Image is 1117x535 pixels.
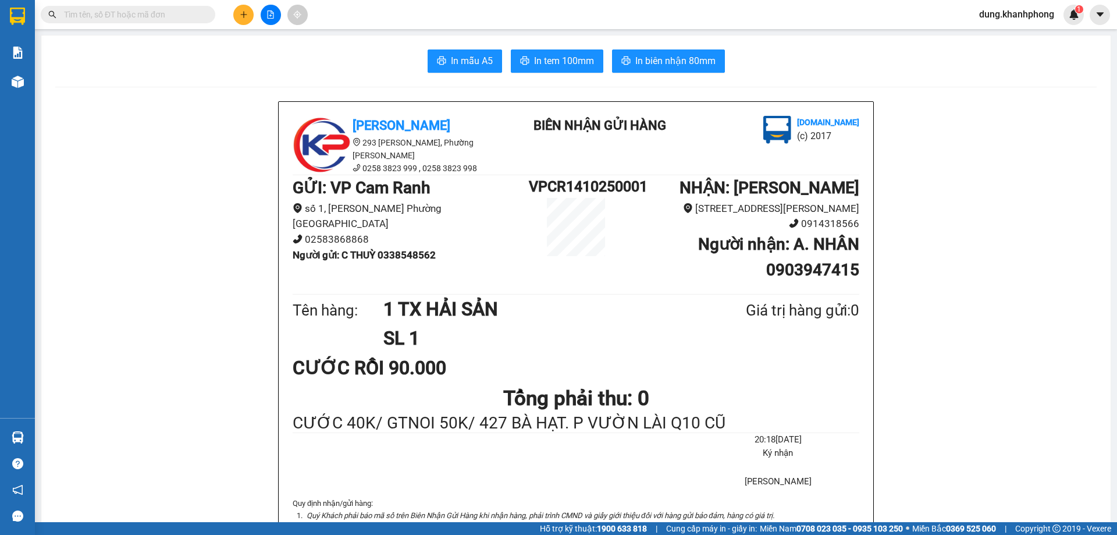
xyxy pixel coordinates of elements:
input: Tìm tên, số ĐT hoặc mã đơn [64,8,201,21]
b: NHẬN : [PERSON_NAME] [680,178,859,197]
span: environment [353,138,361,146]
li: [PERSON_NAME] [697,475,859,489]
span: In tem 100mm [534,54,594,68]
li: Ký nhận [697,447,859,460]
span: phone [353,164,361,172]
span: phone [789,218,799,228]
li: 0258 3823 999 , 0258 3823 998 [293,162,502,175]
button: file-add [261,5,281,25]
h1: SL 1 [383,324,689,353]
button: caret-down [1090,5,1110,25]
div: CƯỚC 40K/ GTNOI 50K/ 427 BÀ HẠT. P VƯỜN LÀI Q10 CŨ [293,414,859,433]
span: Hỗ trợ kỹ thuật: [540,522,647,535]
h1: 1 TX HẢI SẢN [383,295,689,324]
h1: Tổng phải thu: 0 [293,382,859,414]
li: số 1, [PERSON_NAME] Phường [GEOGRAPHIC_DATA] [293,201,529,232]
strong: 1900 633 818 [597,524,647,533]
span: copyright [1052,525,1061,533]
span: | [1005,522,1006,535]
b: [PERSON_NAME] [353,118,450,133]
b: Người nhận : A. NHÂN 0903947415 [698,235,859,279]
img: warehouse-icon [12,76,24,88]
li: 293 [PERSON_NAME], Phường [PERSON_NAME] [293,136,502,162]
span: 1 [1077,5,1081,13]
img: logo-vxr [10,8,25,25]
span: plus [240,10,248,19]
li: 20:18[DATE] [697,433,859,447]
span: message [12,511,23,522]
div: Tên hàng: [293,299,383,323]
span: printer [621,56,631,67]
span: | [656,522,657,535]
div: CƯỚC RỒI 90.000 [293,353,479,382]
button: printerIn mẫu A5 [428,49,502,73]
button: printerIn biên nhận 80mm [612,49,725,73]
sup: 1 [1075,5,1083,13]
i: Quý Khách phải báo mã số trên Biên Nhận Gửi Hàng khi nhận hàng, phải trình CMND và giấy giới thiệ... [307,511,774,520]
span: printer [437,56,446,67]
strong: 0708 023 035 - 0935 103 250 [796,524,903,533]
b: [DOMAIN_NAME] [797,118,859,127]
b: GỬI : VP Cam Ranh [293,178,431,197]
span: question-circle [12,458,23,469]
img: solution-icon [12,47,24,59]
img: warehouse-icon [12,431,24,444]
li: 02583868868 [293,232,529,247]
span: environment [293,203,303,213]
span: notification [12,484,23,495]
button: plus [233,5,254,25]
span: search [48,10,56,19]
img: logo.jpg [763,116,791,144]
img: icon-new-feature [1069,9,1079,20]
span: Miền Bắc [912,522,996,535]
img: logo.jpg [293,116,351,174]
h1: VPCR1410250001 [529,175,623,198]
span: Miền Nam [760,522,903,535]
li: 0914318566 [623,216,859,232]
span: In mẫu A5 [451,54,493,68]
span: ⚪️ [906,526,909,531]
li: (c) 2017 [797,129,859,143]
strong: 0369 525 060 [946,524,996,533]
li: [STREET_ADDRESS][PERSON_NAME] [623,201,859,217]
span: phone [293,234,303,244]
button: aim [287,5,308,25]
span: printer [520,56,529,67]
span: aim [293,10,301,19]
b: Người gửi : C THUỲ 0338548562 [293,249,436,261]
span: file-add [266,10,275,19]
button: printerIn tem 100mm [511,49,603,73]
div: Giá trị hàng gửi: 0 [689,299,859,323]
span: environment [683,203,693,213]
span: In biên nhận 80mm [635,54,716,68]
span: caret-down [1095,9,1105,20]
span: dung.khanhphong [970,7,1063,22]
b: BIÊN NHẬN GỬI HÀNG [533,118,666,133]
span: Cung cấp máy in - giấy in: [666,522,757,535]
